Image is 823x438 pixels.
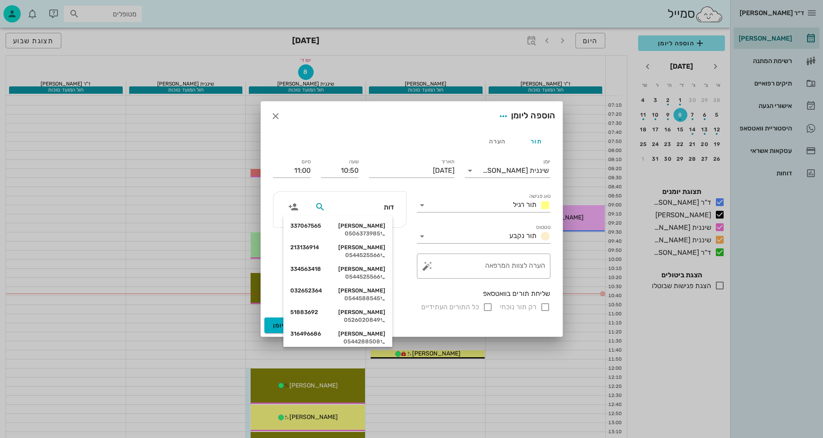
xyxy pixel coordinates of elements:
span: 032652364 [290,287,322,294]
div: [PERSON_NAME] [290,309,385,316]
span: 337067565 [290,222,321,229]
label: תאריך [441,159,454,165]
label: יומן [543,159,550,165]
span: תור נקבע [509,232,537,240]
div: תור [517,131,556,152]
div: 0544525566 [290,273,385,280]
span: 316496686 [290,330,321,337]
div: 0544588545 [290,295,385,302]
label: סוג פגישה [529,193,550,200]
div: [PERSON_NAME] [290,330,385,337]
span: הוספה ליומן [273,322,310,329]
div: 0506373985 [290,230,385,237]
span: 213136914 [290,244,319,251]
div: [PERSON_NAME] [290,244,385,251]
div: הערה [478,131,517,152]
span: 51883692 [290,309,318,316]
button: הוספה ליומן [264,317,318,333]
div: 0526020849 [290,317,385,324]
label: סטטוס [536,224,550,231]
div: שיננית [PERSON_NAME] [483,167,549,175]
div: [PERSON_NAME] [290,287,385,294]
span: תור רגיל [513,200,537,209]
span: 334563418 [290,266,321,273]
div: 0544288508 [290,338,385,345]
div: יומןשיננית [PERSON_NAME] [465,164,550,178]
div: סטטוסתור נקבע [417,229,550,243]
div: [PERSON_NAME] [290,222,385,229]
label: סיום [302,159,311,165]
label: שעה [349,159,359,165]
div: שליחת תורים בוואטסאפ [273,289,550,298]
div: הוספה ליומן [496,108,556,124]
div: [PERSON_NAME] [290,266,385,273]
div: 0544525566 [290,252,385,259]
